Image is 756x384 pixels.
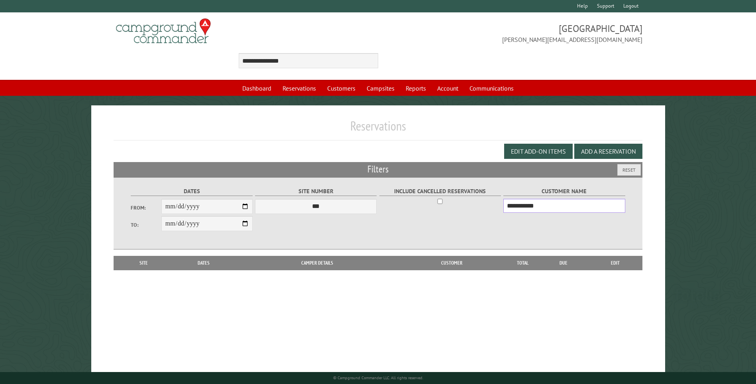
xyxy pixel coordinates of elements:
[362,81,399,96] a: Campsites
[238,81,276,96] a: Dashboard
[131,187,252,196] label: Dates
[114,118,642,140] h1: Reservations
[238,256,397,270] th: Camper Details
[401,81,431,96] a: Reports
[504,144,573,159] button: Edit Add-on Items
[574,144,642,159] button: Add a Reservation
[170,256,238,270] th: Dates
[114,162,642,177] h2: Filters
[131,204,161,212] label: From:
[432,81,463,96] a: Account
[255,187,377,196] label: Site Number
[538,256,589,270] th: Due
[379,187,501,196] label: Include Cancelled Reservations
[397,256,507,270] th: Customer
[118,256,169,270] th: Site
[114,16,213,47] img: Campground Commander
[131,221,161,229] label: To:
[322,81,360,96] a: Customers
[465,81,518,96] a: Communications
[378,22,642,44] span: [GEOGRAPHIC_DATA] [PERSON_NAME][EMAIL_ADDRESS][DOMAIN_NAME]
[333,375,423,380] small: © Campground Commander LLC. All rights reserved.
[617,164,641,176] button: Reset
[589,256,642,270] th: Edit
[503,187,625,196] label: Customer Name
[507,256,538,270] th: Total
[278,81,321,96] a: Reservations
